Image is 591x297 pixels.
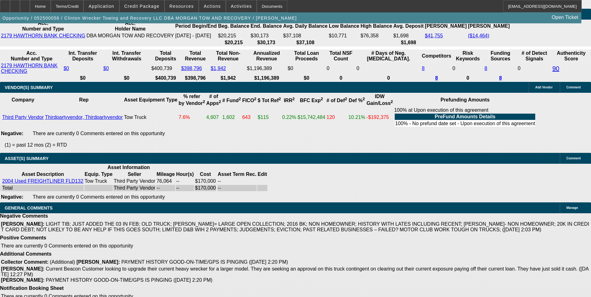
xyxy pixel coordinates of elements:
th: $1,698 [393,40,424,46]
th: Avg. Daily Balance [283,20,328,32]
td: $170,000 [195,185,216,191]
div: 100% at Upon execution of this agreement [394,107,536,127]
a: $398,796 [181,66,202,71]
th: Avg. Deposit [393,20,424,32]
td: -- [217,185,257,191]
td: 7.6% [178,107,205,128]
th: # Days of Neg. [MEDICAL_DATA]. [356,50,421,62]
th: Total Revenue [181,50,210,62]
b: Rep [79,97,88,102]
td: $170,000 [195,178,216,184]
td: -- [156,185,175,191]
td: $20,215 [218,33,250,39]
th: Competitors [422,50,451,62]
th: Funding Sources [484,50,517,62]
a: 8 [499,75,502,81]
th: $0 [63,75,102,81]
td: $37,108 [283,33,328,39]
b: Negative: [1,194,23,200]
sup: 2 [279,97,281,101]
span: VENDOR(S) SUMMARY [5,85,53,90]
td: $0 [287,63,326,74]
span: LIGHT TIB; JUST ADDED THE 03 IN FEB; OLD TRUCK; [PERSON_NAME]= LARGE OPEN COLLECTION; 2016 BK; NO... [1,221,589,232]
span: ASSET(S) SUMMARY [5,156,49,161]
b: IRR [284,98,295,103]
span: Manage [566,206,578,210]
th: [PERSON_NAME] [468,20,510,32]
b: Seller [128,172,141,177]
th: Beg. Balance [218,20,250,32]
td: Third Party Vendor [113,185,155,191]
th: Edit [257,171,267,177]
th: $1,942 [210,75,246,81]
th: $1,196,389 [246,75,287,81]
span: Application [88,4,114,9]
sup: 2 [239,97,241,101]
th: Total Loan Proceeds [287,50,326,62]
b: Collector Comment: [1,259,49,265]
button: Resources [165,0,198,12]
b: Def % [349,98,365,103]
td: 76,064 [156,178,175,184]
span: There are currently 0 Comments entered on this opportunity [33,194,165,200]
b: % refer by Vendor [179,94,205,106]
button: Activities [226,0,257,12]
th: Total Non-Revenue [210,50,246,62]
td: $30,173 [250,33,282,39]
span: Current Beacon Customer looking to upgrade their current heavy wrecker for a larger model. They a... [1,266,589,277]
span: PAYMENT HISTORY GOOD-ON-TIME/GPS IS PINGING ([DATE] 2:20 PM) [46,277,212,283]
sup: 2 [321,97,323,101]
p: (1) = past 12 mos (2) = RTD [5,142,591,148]
b: Asset Description [21,172,64,177]
td: $76,358 [360,33,392,39]
a: 2179 HAWTHORN BANK CHECKING [1,63,58,74]
a: Open Ticket [549,12,581,23]
a: 2004 Used FREIGHTLINER FLD132 [2,178,83,184]
th: Period Begin/End [175,20,217,32]
td: $1,698 [393,33,424,39]
td: -- [176,185,194,191]
b: Prefunding Amounts [441,97,490,102]
button: Credit Package [120,0,164,12]
th: High Balance [360,20,392,32]
td: 0.22% [282,107,297,128]
td: 0 [326,63,356,74]
a: 90 [552,65,559,72]
td: 0 [517,63,551,74]
td: Tow Truck [84,178,113,184]
b: Asset Equipment Type [124,97,177,102]
th: Acc. Holder Name [86,20,174,32]
th: $37,108 [283,40,328,46]
td: -- [176,178,194,184]
button: Actions [199,0,226,12]
td: 643 [242,107,257,128]
sup: 2 [391,99,393,104]
span: (Additional) [50,259,75,265]
th: Int. Transfer Withdrawals [103,50,150,62]
div: $1,196,389 [247,66,286,71]
th: 0 [452,75,484,81]
td: 100% - No prefund date set - Upon execution of this agreement [395,120,535,127]
b: Asset Term Rec. [218,172,256,177]
th: $0 [287,75,326,81]
th: Risk Keywords [452,50,484,62]
b: Cost [200,172,211,177]
th: [PERSON_NAME] [425,20,467,32]
b: $ Tot Ref [258,98,281,103]
td: $115 [257,107,281,128]
th: 0 [356,75,421,81]
sup: 2 [203,99,205,104]
span: Comment [566,157,581,160]
th: Sum of the Total NSF Count and Total Overdraft Fee Count from Ocrolus [326,50,356,62]
a: 8 [484,66,487,71]
td: [DATE] - [DATE] [175,33,217,39]
b: BFC Exp [300,98,323,103]
span: Add Vendor [535,86,553,89]
span: There are currently 0 Comments entered on this opportunity [1,243,133,248]
th: Equip. Type [84,171,113,177]
a: Thirdpartyvendor, Thirdpartyvendor [45,115,123,120]
a: $41,755 [425,33,443,38]
td: -$192,375 [366,107,393,128]
th: End. Balance [250,20,282,32]
th: # of Detect Signals [517,50,551,62]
